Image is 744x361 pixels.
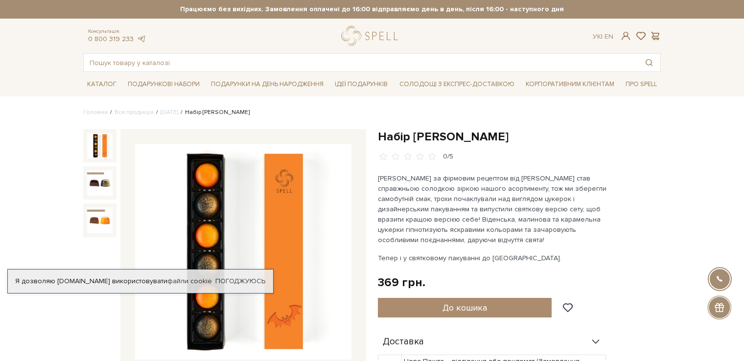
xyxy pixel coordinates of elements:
div: 369 грн. [378,275,425,290]
a: Ідеї подарунків [331,77,392,92]
span: Консультація: [88,28,146,35]
p: [PERSON_NAME] за фірмовим рецептом від [PERSON_NAME] став справжньою солодкою зіркою нашого асорт... [378,173,607,245]
span: Доставка [383,338,424,346]
a: telegram [136,35,146,43]
h1: Набір [PERSON_NAME] [378,129,661,144]
strong: Працюємо без вихідних. Замовлення оплачені до 16:00 відправляємо день в день, після 16:00 - насту... [83,5,661,14]
img: Набір цукерок Хелловін [87,133,113,158]
a: Вся продукція [115,109,154,116]
a: Солодощі з експрес-доставкою [395,76,518,92]
div: Ук [593,32,613,41]
div: Я дозволяю [DOMAIN_NAME] використовувати [8,277,273,286]
a: [DATE] [161,109,178,116]
a: Подарункові набори [124,77,204,92]
li: Набір [PERSON_NAME] [178,108,250,117]
span: До кошика [442,302,487,313]
a: Погоджуюсь [215,277,265,286]
a: Про Spell [622,77,661,92]
a: En [604,32,613,41]
p: Тепер і у святковому пакуванні до [GEOGRAPHIC_DATA]. [378,253,607,263]
button: Пошук товару у каталозі [638,54,660,71]
a: Головна [83,109,108,116]
a: файли cookie [167,277,212,285]
a: 0 800 319 233 [88,35,134,43]
input: Пошук товару у каталозі [84,54,638,71]
button: До кошика [378,298,552,317]
span: | [601,32,603,41]
img: Набір цукерок Хелловін [135,144,351,360]
a: Каталог [83,77,120,92]
img: Набір цукерок Хелловін [87,207,113,233]
a: logo [341,26,402,46]
a: Корпоративним клієнтам [522,77,618,92]
img: Набір цукерок Хелловін [87,170,113,196]
div: 0/5 [443,152,453,161]
a: Подарунки на День народження [207,77,327,92]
